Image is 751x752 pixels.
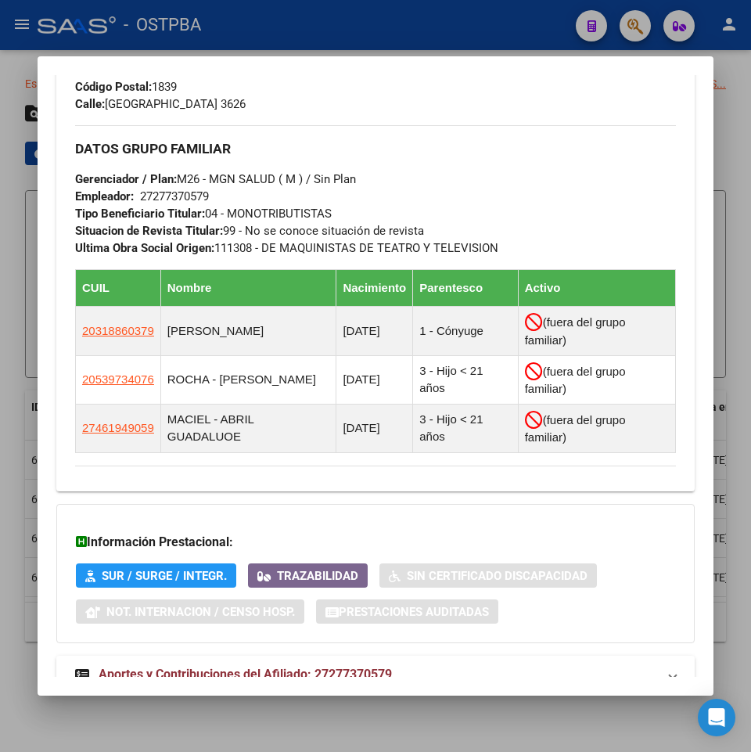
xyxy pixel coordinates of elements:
[336,307,413,355] td: [DATE]
[248,563,368,588] button: Trazabilidad
[518,270,675,307] th: Activo
[82,421,154,434] span: 27461949059
[76,599,304,624] button: Not. Internacion / Censo Hosp.
[75,189,134,203] strong: Empleador:
[82,324,154,337] span: 20318860379
[140,188,209,205] div: 27277370579
[102,569,227,583] span: SUR / SURGE / INTEGR.
[75,80,177,94] span: 1839
[76,270,161,307] th: CUIL
[336,270,413,307] th: Nacimiento
[99,667,392,682] span: Aportes y Contribuciones del Afiliado: 27277370579
[160,270,336,307] th: Nombre
[316,599,498,624] button: Prestaciones Auditadas
[75,97,246,111] span: [GEOGRAPHIC_DATA] 3626
[75,207,332,221] span: 04 - MONOTRIBUTISTAS
[277,569,358,583] span: Trazabilidad
[698,699,735,736] div: Open Intercom Messenger
[75,80,152,94] strong: Código Postal:
[75,241,498,255] span: 111308 - DE MAQUINISTAS DE TEATRO Y TELEVISION
[82,372,154,386] span: 20539734076
[336,404,413,452] td: [DATE]
[160,307,336,355] td: [PERSON_NAME]
[336,355,413,404] td: [DATE]
[413,307,518,355] td: 1 - Cónyuge
[75,172,356,186] span: M26 - MGN SALUD ( M ) / Sin Plan
[413,270,518,307] th: Parentesco
[413,404,518,452] td: 3 - Hijo < 21 años
[75,224,424,238] span: 99 - No se conoce situación de revista
[56,656,695,693] mat-expansion-panel-header: Aportes y Contribuciones del Afiliado: 27277370579
[160,355,336,404] td: ROCHA - [PERSON_NAME]
[76,563,236,588] button: SUR / SURGE / INTEGR.
[75,207,205,221] strong: Tipo Beneficiario Titular:
[75,140,676,157] h3: DATOS GRUPO FAMILIAR
[525,316,626,347] span: (fuera del grupo familiar)
[379,563,597,588] button: Sin Certificado Discapacidad
[413,355,518,404] td: 3 - Hijo < 21 años
[75,241,214,255] strong: Ultima Obra Social Origen:
[407,569,588,583] span: Sin Certificado Discapacidad
[75,172,177,186] strong: Gerenciador / Plan:
[160,404,336,452] td: MACIEL - ABRIL GUADALUOE
[525,365,626,395] span: (fuera del grupo familiar)
[75,224,223,238] strong: Situacion de Revista Titular:
[106,605,295,619] span: Not. Internacion / Censo Hosp.
[75,97,105,111] strong: Calle:
[339,605,489,619] span: Prestaciones Auditadas
[76,533,675,552] h3: Información Prestacional:
[525,413,626,444] span: (fuera del grupo familiar)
